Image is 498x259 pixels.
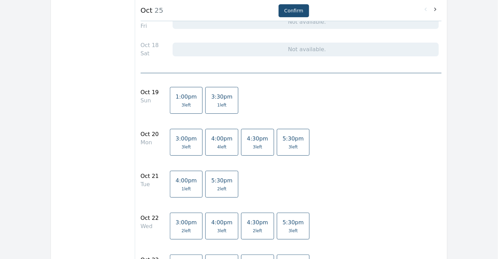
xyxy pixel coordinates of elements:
[141,138,159,147] div: Mon
[217,228,227,234] span: 3 left
[176,219,197,226] span: 3:00pm
[176,93,197,100] span: 1:00pm
[141,41,159,49] div: Oct 18
[182,186,191,192] span: 1 left
[141,88,159,97] div: Oct 19
[141,222,159,230] div: Wed
[176,135,197,142] span: 3:00pm
[217,186,227,192] span: 2 left
[247,219,268,226] span: 4:30pm
[173,43,439,56] div: Not available.
[247,135,268,142] span: 4:30pm
[283,219,304,226] span: 5:30pm
[211,177,232,184] span: 5:30pm
[253,144,262,150] span: 3 left
[141,130,159,138] div: Oct 20
[279,4,309,17] button: Confirm
[173,15,439,29] div: Not available.
[141,22,159,30] div: Fri
[141,49,159,58] div: Sat
[141,180,159,189] div: Tue
[211,219,232,226] span: 4:00pm
[217,144,227,150] span: 4 left
[211,93,232,100] span: 3:30pm
[289,228,298,234] span: 3 left
[141,97,159,105] div: Sun
[211,135,232,142] span: 4:00pm
[152,6,163,14] span: 25
[141,6,153,14] strong: Oct
[289,144,298,150] span: 3 left
[217,102,227,108] span: 1 left
[182,228,191,234] span: 2 left
[176,177,197,184] span: 4:00pm
[253,228,262,234] span: 2 left
[182,144,191,150] span: 3 left
[283,135,304,142] span: 5:30pm
[182,102,191,108] span: 3 left
[141,214,159,222] div: Oct 22
[141,172,159,180] div: Oct 21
